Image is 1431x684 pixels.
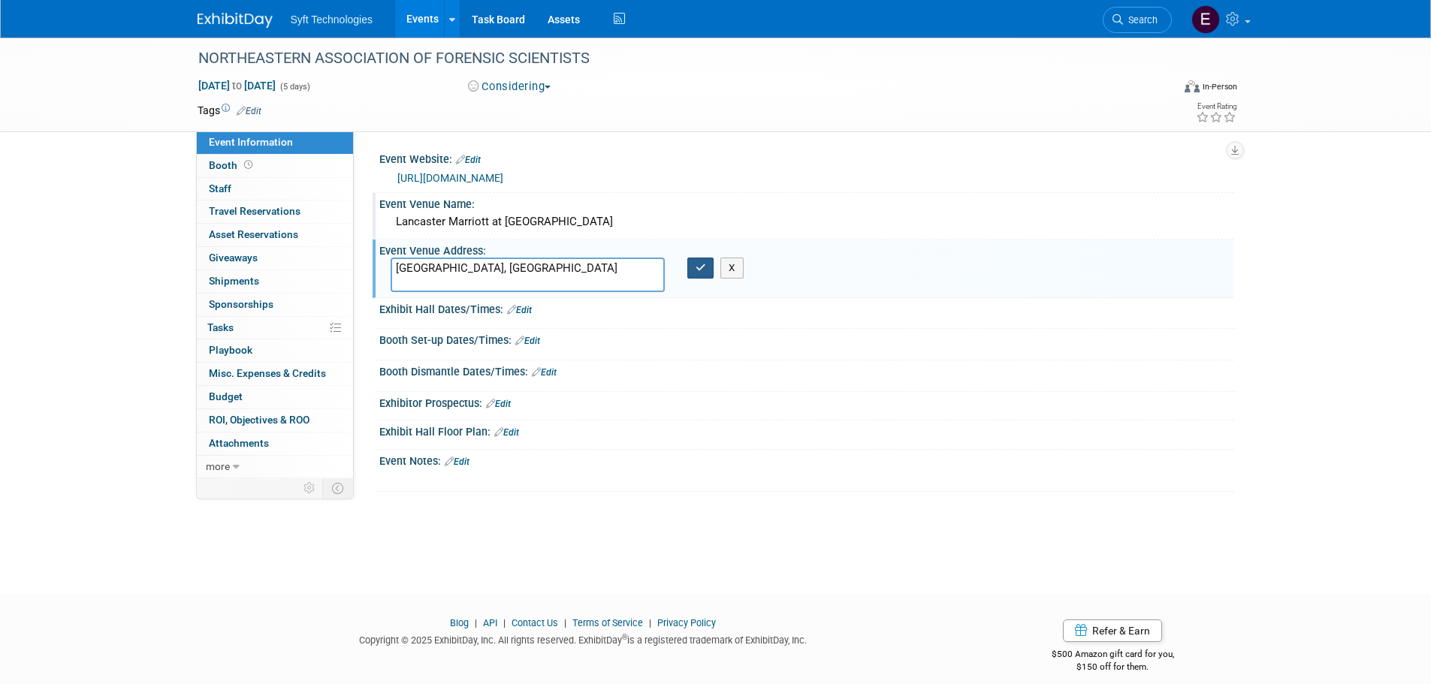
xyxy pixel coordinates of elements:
[507,305,532,315] a: Edit
[197,178,353,200] a: Staff
[379,193,1234,212] div: Event Venue Name:
[445,457,469,467] a: Edit
[1185,80,1200,92] img: Format-Inperson.png
[450,617,469,628] a: Blog
[230,80,244,92] span: to
[198,13,273,28] img: ExhibitDay
[379,450,1234,469] div: Event Notes:
[291,14,373,26] span: Syft Technologies
[237,106,261,116] a: Edit
[512,617,558,628] a: Contact Us
[209,414,309,426] span: ROI, Objectives & ROO
[1103,7,1172,33] a: Search
[515,336,540,346] a: Edit
[379,360,1234,380] div: Booth Dismantle Dates/Times:
[206,460,230,472] span: more
[379,240,1234,258] div: Event Venue Address:
[379,298,1234,318] div: Exhibit Hall Dates/Times:
[1063,619,1162,642] a: Refer & Earn
[494,427,519,438] a: Edit
[720,258,744,279] button: X
[532,367,557,378] a: Edit
[198,630,970,647] div: Copyright © 2025 ExhibitDay, Inc. All rights reserved. ExhibitDay is a registered trademark of Ex...
[456,155,481,165] a: Edit
[992,638,1234,673] div: $500 Amazon gift card for you,
[197,294,353,316] a: Sponsorships
[379,420,1234,440] div: Exhibit Hall Floor Plan:
[197,224,353,246] a: Asset Reservations
[197,409,353,432] a: ROI, Objectives & ROO
[572,617,643,628] a: Terms of Service
[198,103,261,118] td: Tags
[209,275,259,287] span: Shipments
[486,399,511,409] a: Edit
[241,159,255,170] span: Booth not reserved yet
[471,617,481,628] span: |
[197,363,353,385] a: Misc. Expenses & Credits
[209,159,255,171] span: Booth
[463,79,557,95] button: Considering
[500,617,509,628] span: |
[297,478,323,498] td: Personalize Event Tab Strip
[209,252,258,264] span: Giveaways
[379,148,1234,167] div: Event Website:
[1196,103,1236,110] div: Event Rating
[209,182,231,194] span: Staff
[209,344,252,356] span: Playbook
[992,661,1234,673] div: $150 off for them.
[1202,81,1237,92] div: In-Person
[560,617,570,628] span: |
[379,392,1234,411] div: Exhibitor Prospectus:
[1083,78,1238,101] div: Event Format
[197,456,353,478] a: more
[197,155,353,177] a: Booth
[197,386,353,408] a: Budget
[197,432,353,455] a: Attachments
[197,339,353,362] a: Playbook
[622,633,627,641] sup: ®
[197,317,353,339] a: Tasks
[379,329,1234,348] div: Booth Set-up Dates/Times:
[209,228,298,240] span: Asset Reservations
[1191,5,1220,34] img: Emma Chachere
[209,437,269,449] span: Attachments
[645,617,655,628] span: |
[207,321,234,333] span: Tasks
[209,136,293,148] span: Event Information
[657,617,716,628] a: Privacy Policy
[391,210,1223,234] div: Lancaster Marriott at [GEOGRAPHIC_DATA]
[197,200,353,223] a: Travel Reservations
[279,82,310,92] span: (5 days)
[322,478,353,498] td: Toggle Event Tabs
[209,390,243,402] span: Budget
[198,79,276,92] span: [DATE] [DATE]
[197,247,353,270] a: Giveaways
[483,617,497,628] a: API
[1123,14,1158,26] span: Search
[197,270,353,293] a: Shipments
[209,205,300,217] span: Travel Reservations
[197,131,353,154] a: Event Information
[397,172,503,184] a: [URL][DOMAIN_NAME]
[193,45,1149,72] div: NORTHEASTERN ASSOCIATION OF FORENSIC SCIENTISTS
[209,298,273,310] span: Sponsorships
[209,367,326,379] span: Misc. Expenses & Credits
